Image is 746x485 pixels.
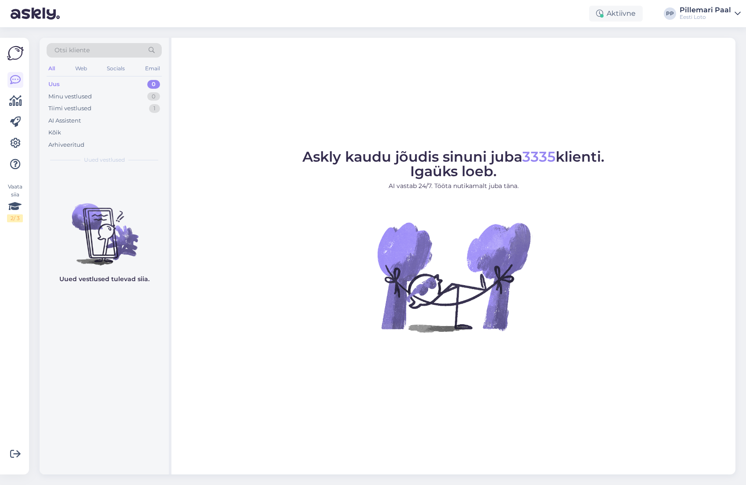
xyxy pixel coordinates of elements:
[48,80,60,89] div: Uus
[40,188,169,267] img: No chats
[48,92,92,101] div: Minu vestlused
[73,63,89,74] div: Web
[147,80,160,89] div: 0
[680,7,741,21] a: Pillemari PaalEesti Loto
[143,63,162,74] div: Email
[680,7,731,14] div: Pillemari Paal
[48,141,84,149] div: Arhiveeritud
[680,14,731,21] div: Eesti Loto
[147,92,160,101] div: 0
[48,104,91,113] div: Tiimi vestlused
[302,181,604,191] p: AI vastab 24/7. Tööta nutikamalt juba täna.
[302,148,604,180] span: Askly kaudu jõudis sinuni juba klienti. Igaüks loeb.
[105,63,127,74] div: Socials
[149,104,160,113] div: 1
[48,116,81,125] div: AI Assistent
[7,183,23,222] div: Vaata siia
[7,214,23,222] div: 2 / 3
[589,6,643,22] div: Aktiivne
[59,275,149,284] p: Uued vestlused tulevad siia.
[7,45,24,62] img: Askly Logo
[664,7,676,20] div: PP
[55,46,90,55] span: Otsi kliente
[47,63,57,74] div: All
[375,198,533,356] img: No Chat active
[522,148,556,165] span: 3335
[84,156,125,164] span: Uued vestlused
[48,128,61,137] div: Kõik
